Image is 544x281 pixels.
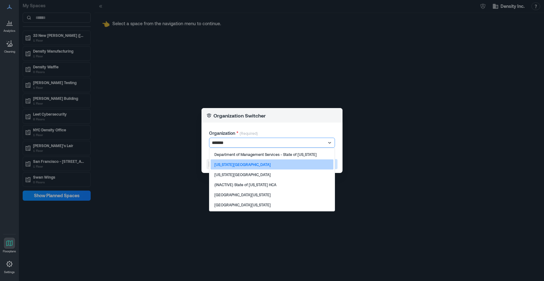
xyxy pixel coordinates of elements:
p: (Required) [240,131,258,138]
p: (INACTIVE) State of [US_STATE] HCA [214,182,276,187]
label: Organization [209,130,238,136]
p: [GEOGRAPHIC_DATA][US_STATE] [214,202,271,207]
p: [US_STATE][GEOGRAPHIC_DATA] [214,162,271,167]
p: [US_STATE][GEOGRAPHIC_DATA] [214,172,271,177]
p: Department of Management Services - State of [US_STATE] [214,152,317,157]
p: Organization Switcher [213,112,266,119]
button: Turn Off [207,159,236,169]
p: [GEOGRAPHIC_DATA][US_STATE] [214,192,271,197]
